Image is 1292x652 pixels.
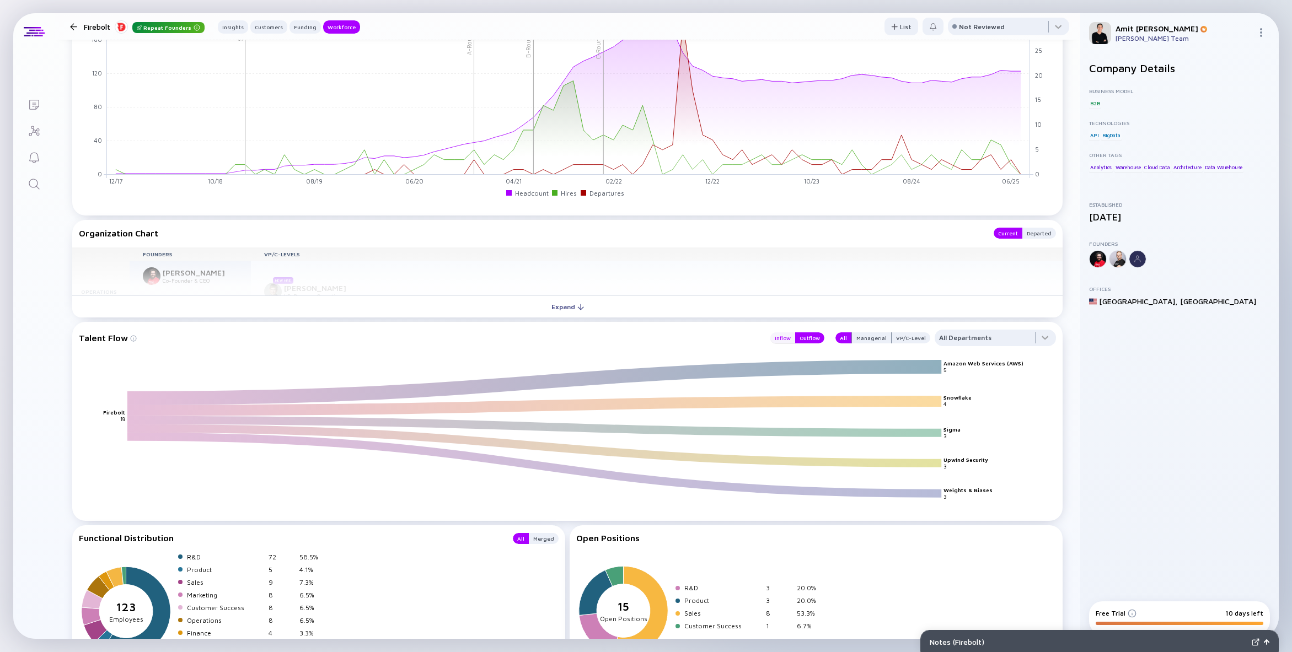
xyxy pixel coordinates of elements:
tspan: 40 [94,136,102,143]
text: 18 [120,416,125,422]
div: Current [994,228,1022,239]
div: 6.5% [299,591,326,599]
div: Functional Distribution [79,533,502,544]
div: [GEOGRAPHIC_DATA] [1180,297,1256,306]
div: Workforce [323,21,360,33]
div: 8 [766,609,792,617]
div: Funding [290,21,321,33]
text: 4 [945,401,947,407]
div: Amit [PERSON_NAME] [1116,24,1252,33]
div: 4 [269,629,295,637]
div: List [884,18,918,35]
tspan: 10/18 [208,177,223,185]
button: All [835,332,851,343]
img: Amit Profile Picture [1089,22,1111,44]
div: 6.7% [797,622,823,630]
tspan: 160 [92,35,102,42]
div: Offices [1089,285,1270,292]
tspan: 80 [94,103,102,110]
div: R&D [187,553,264,561]
tspan: 120 [92,69,102,76]
div: Architecture [1172,161,1203,173]
div: Talent Flow [79,330,759,346]
div: Insights [218,21,248,33]
div: Managerial [852,332,891,343]
div: Notes ( Firebolt ) [930,637,1247,646]
div: 7.3% [299,578,326,586]
div: BigData [1101,130,1122,141]
div: 10 days left [1225,609,1263,617]
div: Analytics [1089,161,1113,173]
img: Menu [1257,28,1266,37]
tspan: 08/24 [903,177,920,185]
button: Customers [250,20,287,34]
div: 1 [766,622,792,630]
text: Sigma [945,426,962,433]
tspan: 06/25 [1002,177,1020,185]
div: Customer Success [187,603,264,612]
text: Snowflake [945,394,973,401]
tspan: 12/17 [109,177,122,185]
div: API [1089,130,1100,141]
div: Expand [545,298,591,315]
div: Inflow [770,332,795,343]
a: Search [13,170,55,196]
div: Sales [187,578,264,586]
tspan: 04/21 [506,177,522,185]
div: 8 [269,616,295,624]
div: Open Positions [576,533,1056,543]
div: Warehouse [1114,161,1142,173]
tspan: 15 [1035,96,1041,103]
div: Product [684,596,762,605]
text: 3 [945,493,948,500]
div: Finance [187,629,264,637]
a: Reminders [13,143,55,170]
tspan: 5 [1035,145,1039,152]
div: 4.1% [299,565,326,574]
div: Technologies [1089,120,1270,126]
tspan: 0 [1035,170,1039,177]
div: 3 [766,596,792,605]
img: Expand Notes [1252,638,1259,646]
a: Lists [13,90,55,117]
div: Organization Chart [79,228,983,239]
button: Merged [529,533,559,544]
tspan: 123 [116,600,136,613]
div: Established [1089,201,1270,208]
div: VP/C-Level [892,332,930,343]
div: Free Trial [1096,609,1136,617]
div: 8 [269,591,295,599]
div: Product [187,565,264,574]
div: [PERSON_NAME] Team [1116,34,1252,42]
div: R&D [684,584,762,592]
tspan: 25 [1035,46,1042,53]
button: Funding [290,20,321,34]
div: All [513,533,529,544]
text: Upwind Security [945,456,989,463]
img: Open Notes [1264,639,1269,645]
div: Operations [187,616,264,624]
div: Departed [1022,228,1056,239]
text: Weights & Biases [945,487,994,493]
text: Amazon Web Services (AWS) [945,360,1025,367]
button: Expand [72,295,1063,317]
button: Insights [218,20,248,34]
tspan: 15 [618,600,629,613]
tspan: Open Positions [600,615,647,623]
tspan: 06/20 [405,177,423,185]
div: Business Model [1089,88,1270,94]
div: 20.0% [797,596,823,605]
tspan: 02/22 [605,177,622,185]
tspan: 10/23 [804,177,819,185]
img: United States Flag [1089,298,1097,305]
tspan: 12/22 [705,177,720,185]
div: Not Reviewed [959,23,1005,31]
div: Repeat Founders [132,22,205,33]
div: 53.3% [797,609,823,617]
button: Outflow [795,332,824,343]
text: Firebolt [103,409,125,416]
tspan: Employees [109,615,143,623]
div: 20.0% [797,584,823,592]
